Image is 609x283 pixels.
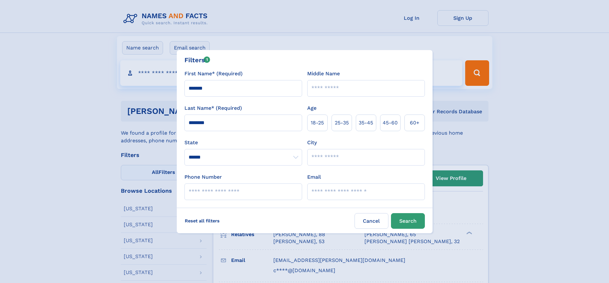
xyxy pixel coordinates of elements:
[184,173,222,181] label: Phone Number
[307,104,316,112] label: Age
[335,119,349,127] span: 25‑35
[311,119,324,127] span: 18‑25
[184,139,302,146] label: State
[359,119,373,127] span: 35‑45
[184,55,210,65] div: Filters
[307,173,321,181] label: Email
[307,70,340,78] label: Middle Name
[355,213,388,229] label: Cancel
[391,213,425,229] button: Search
[184,70,243,78] label: First Name* (Required)
[181,213,224,228] label: Reset all filters
[184,104,242,112] label: Last Name* (Required)
[383,119,398,127] span: 45‑60
[307,139,317,146] label: City
[410,119,419,127] span: 60+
